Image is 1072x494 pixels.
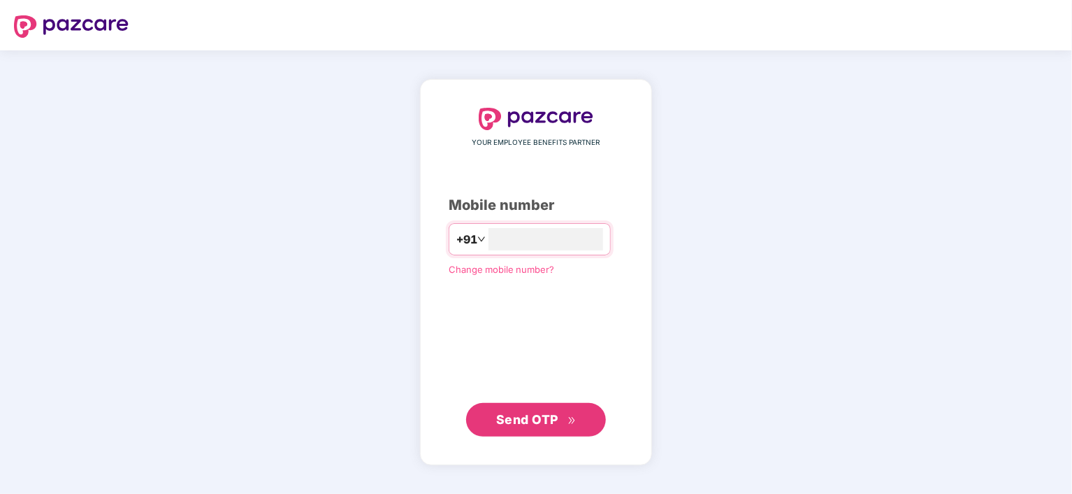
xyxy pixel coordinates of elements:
[479,108,593,130] img: logo
[472,137,600,148] span: YOUR EMPLOYEE BENEFITS PARTNER
[466,403,606,437] button: Send OTPdouble-right
[567,416,577,425] span: double-right
[456,231,477,248] span: +91
[14,15,129,38] img: logo
[449,195,623,216] div: Mobile number
[496,412,558,427] span: Send OTP
[477,235,486,244] span: down
[449,264,554,275] a: Change mobile number?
